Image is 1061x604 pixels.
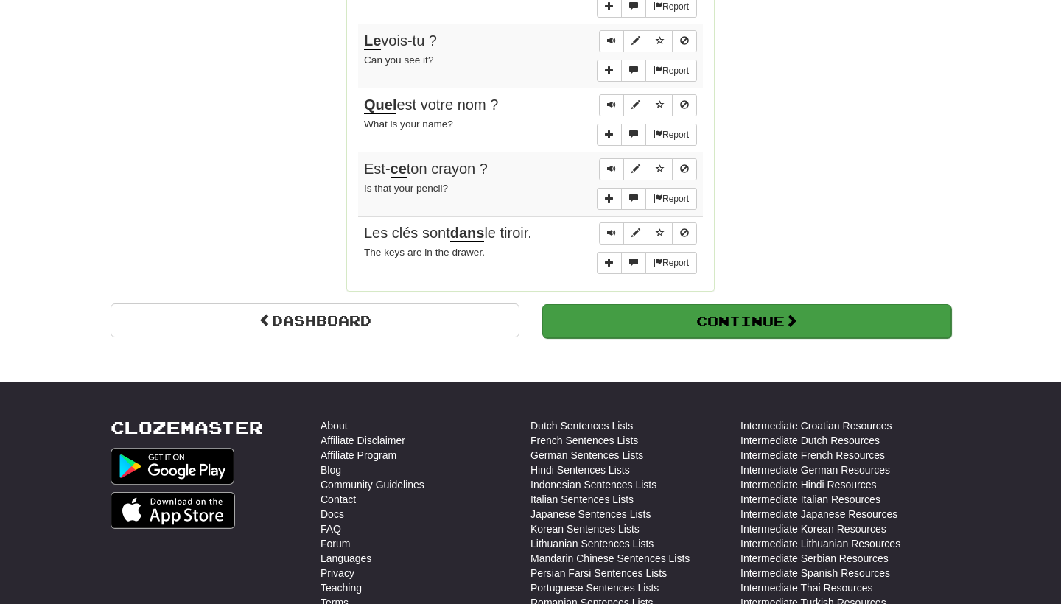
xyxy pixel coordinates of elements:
[623,94,648,116] button: Edit sentence
[321,536,350,551] a: Forum
[623,158,648,180] button: Edit sentence
[740,418,892,433] a: Intermediate Croatian Resources
[364,96,396,114] u: Quel
[599,158,624,180] button: Play sentence audio
[321,433,405,448] a: Affiliate Disclaimer
[364,161,488,178] span: Est- ton crayon ?
[672,94,697,116] button: Toggle ignore
[530,492,634,507] a: Italian Sentences Lists
[364,96,498,114] span: est votre nom ?
[530,433,638,448] a: French Sentences Lists
[648,30,673,52] button: Toggle favorite
[530,522,640,536] a: Korean Sentences Lists
[599,30,697,52] div: Sentence controls
[645,188,697,210] button: Report
[740,566,890,580] a: Intermediate Spanish Resources
[364,225,532,242] span: Les clés sont le tiroir.
[321,477,424,492] a: Community Guidelines
[321,448,396,463] a: Affiliate Program
[648,94,673,116] button: Toggle favorite
[672,30,697,52] button: Toggle ignore
[391,161,407,178] u: ce
[321,566,354,580] a: Privacy
[648,158,673,180] button: Toggle favorite
[740,536,900,551] a: Intermediate Lithuanian Resources
[364,32,381,50] u: Le
[645,252,697,274] button: Report
[530,566,667,580] a: Persian Farsi Sentences Lists
[740,433,880,448] a: Intermediate Dutch Resources
[740,492,880,507] a: Intermediate Italian Resources
[321,463,341,477] a: Blog
[321,492,356,507] a: Contact
[623,30,648,52] button: Edit sentence
[648,222,673,245] button: Toggle favorite
[672,222,697,245] button: Toggle ignore
[599,94,697,116] div: Sentence controls
[740,477,876,492] a: Intermediate Hindi Resources
[111,492,235,529] img: Get it on App Store
[597,252,622,274] button: Add sentence to collection
[542,304,951,338] button: Continue
[740,507,897,522] a: Intermediate Japanese Resources
[740,551,889,566] a: Intermediate Serbian Resources
[740,580,873,595] a: Intermediate Thai Resources
[597,124,622,146] button: Add sentence to collection
[597,60,697,82] div: More sentence controls
[111,303,519,337] a: Dashboard
[672,158,697,180] button: Toggle ignore
[597,188,697,210] div: More sentence controls
[321,580,362,595] a: Teaching
[597,252,697,274] div: More sentence controls
[364,55,433,66] small: Can you see it?
[321,418,348,433] a: About
[599,30,624,52] button: Play sentence audio
[597,124,697,146] div: More sentence controls
[530,536,654,551] a: Lithuanian Sentences Lists
[364,183,448,194] small: Is that your pencil?
[530,507,651,522] a: Japanese Sentences Lists
[597,188,622,210] button: Add sentence to collection
[599,222,624,245] button: Play sentence audio
[740,463,890,477] a: Intermediate German Resources
[530,463,630,477] a: Hindi Sentences Lists
[645,60,697,82] button: Report
[597,60,622,82] button: Add sentence to collection
[530,448,643,463] a: German Sentences Lists
[321,551,371,566] a: Languages
[450,225,485,242] u: dans
[599,94,624,116] button: Play sentence audio
[111,418,263,437] a: Clozemaster
[364,119,453,130] small: What is your name?
[623,222,648,245] button: Edit sentence
[111,448,234,485] img: Get it on Google Play
[321,507,344,522] a: Docs
[364,32,437,50] span: vois-tu ?
[740,448,885,463] a: Intermediate French Resources
[599,158,697,180] div: Sentence controls
[530,418,633,433] a: Dutch Sentences Lists
[645,124,697,146] button: Report
[321,522,341,536] a: FAQ
[530,477,656,492] a: Indonesian Sentences Lists
[530,580,659,595] a: Portuguese Sentences Lists
[599,222,697,245] div: Sentence controls
[530,551,690,566] a: Mandarin Chinese Sentences Lists
[740,522,886,536] a: Intermediate Korean Resources
[364,247,485,258] small: The keys are in the drawer.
